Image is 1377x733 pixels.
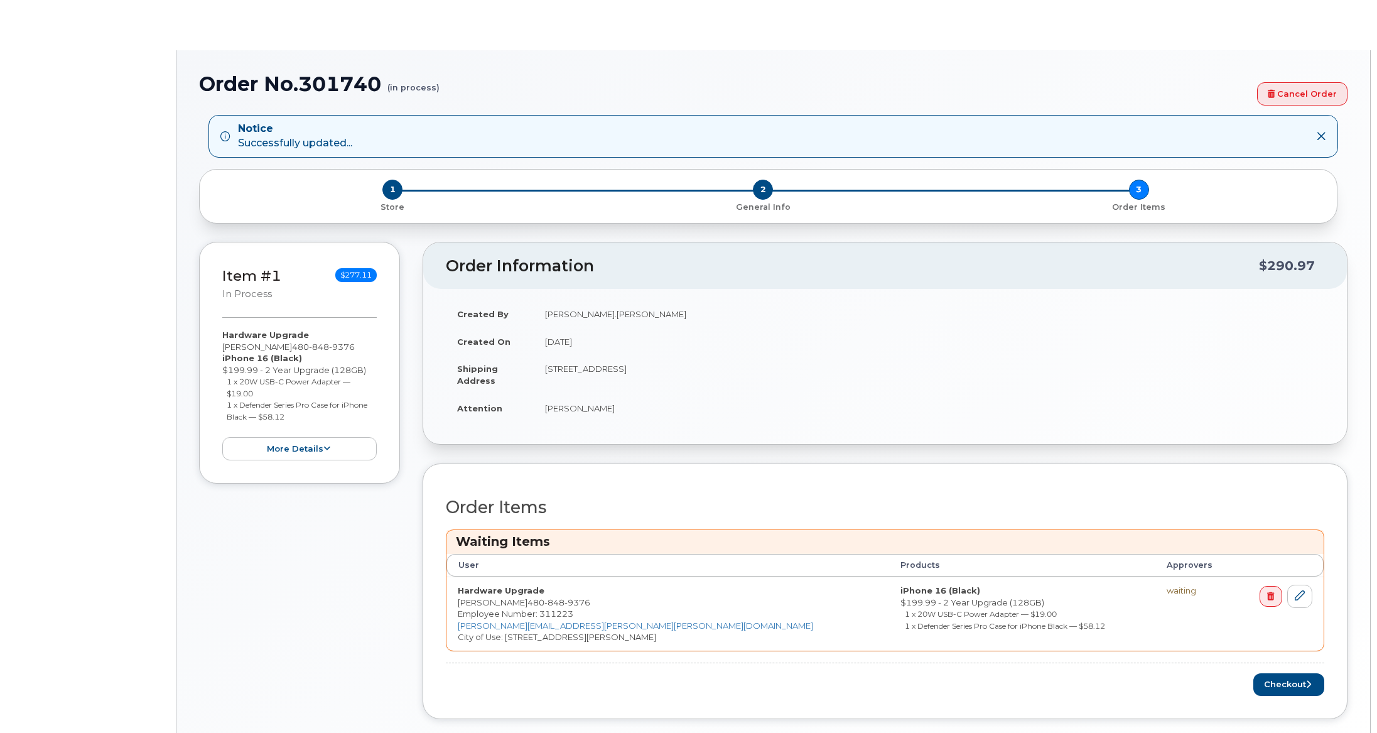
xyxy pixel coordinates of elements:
span: 9376 [564,597,590,607]
p: General Info [580,202,946,213]
span: $277.11 [335,268,377,282]
td: [PERSON_NAME] [534,394,1324,422]
strong: Hardware Upgrade [222,330,309,340]
small: in process [222,288,272,300]
small: 1 x 20W USB-C Power Adapter — $19.00 [227,377,350,398]
h1: Order No.301740 [199,73,1251,95]
a: [PERSON_NAME][EMAIL_ADDRESS][PERSON_NAME][PERSON_NAME][DOMAIN_NAME] [458,621,813,631]
span: 480 [527,597,590,607]
strong: Notice [238,122,352,136]
h2: Order Information [446,258,1259,275]
th: Approvers [1155,554,1236,577]
th: User [446,554,889,577]
strong: Created On [457,337,510,347]
button: more details [222,437,377,460]
div: Successfully updated... [238,122,352,151]
td: $199.99 - 2 Year Upgrade (128GB) [889,577,1155,651]
span: 848 [309,342,329,352]
span: 9376 [329,342,355,352]
strong: Attention [457,403,502,413]
small: (in process) [387,73,440,92]
td: [PERSON_NAME].[PERSON_NAME] [534,300,1324,328]
div: waiting [1167,585,1224,597]
h2: Order Items [446,498,1324,517]
a: 2 General Info [575,200,951,213]
strong: Hardware Upgrade [458,585,544,595]
a: Cancel Order [1257,82,1347,106]
td: [STREET_ADDRESS] [534,355,1324,394]
strong: iPhone 16 (Black) [900,585,980,595]
td: [PERSON_NAME] City of Use: [STREET_ADDRESS][PERSON_NAME] [446,577,889,651]
a: Item #1 [222,267,281,285]
th: Products [889,554,1155,577]
div: $290.97 [1259,254,1315,278]
small: 1 x Defender Series Pro Case for iPhone Black — $58.12 [905,621,1105,631]
p: Store [215,202,570,213]
td: [DATE] [534,328,1324,356]
small: 1 x 20W USB-C Power Adapter — $19.00 [905,609,1057,619]
span: Employee Number: 311223 [458,609,573,619]
span: 480 [292,342,355,352]
strong: iPhone 16 (Black) [222,353,302,363]
small: 1 x Defender Series Pro Case for iPhone Black — $58.12 [227,400,367,421]
span: 2 [753,180,773,200]
span: 1 [382,180,402,200]
strong: Created By [457,309,509,319]
strong: Shipping Address [457,364,498,386]
button: Checkout [1253,673,1324,697]
div: [PERSON_NAME] $199.99 - 2 Year Upgrade (128GB) [222,329,377,460]
a: 1 Store [210,200,575,213]
h3: Waiting Items [456,533,1314,550]
span: 848 [544,597,564,607]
